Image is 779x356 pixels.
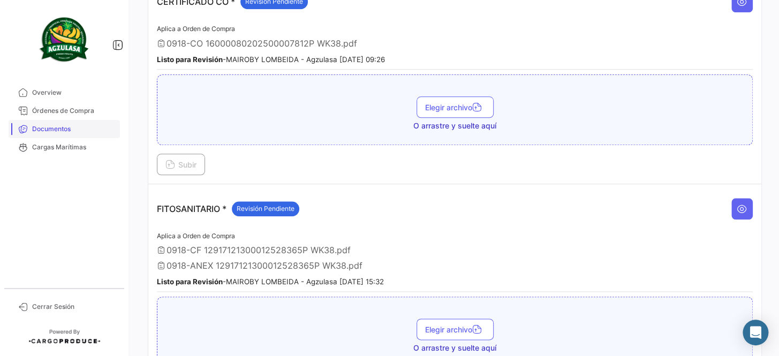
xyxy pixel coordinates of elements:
[9,120,120,138] a: Documentos
[157,55,385,64] small: - MAIROBY LOMBEIDA - Agzulasa [DATE] 09:26
[157,55,223,64] b: Listo para Revisión
[157,277,384,286] small: - MAIROBY LOMBEIDA - Agzulasa [DATE] 15:32
[165,160,196,169] span: Subir
[413,120,496,131] span: O arrastre y suelte aquí
[425,325,485,334] span: Elegir archivo
[9,84,120,102] a: Overview
[157,154,205,175] button: Subir
[32,88,116,97] span: Overview
[32,142,116,152] span: Cargas Marítimas
[743,320,768,345] div: Abrir Intercom Messenger
[157,201,299,216] p: FITOSANITARIO *
[9,138,120,156] a: Cargas Marítimas
[9,102,120,120] a: Órdenes de Compra
[157,232,235,240] span: Aplica a Orden de Compra
[157,277,223,286] b: Listo para Revisión
[167,245,351,255] span: 0918-CF 12917121300012528365P WK38.pdf
[32,124,116,134] span: Documentos
[413,343,496,353] span: O arrastre y suelte aquí
[167,260,362,271] span: 0918-ANEX 12917121300012528365P WK38.pdf
[157,25,235,33] span: Aplica a Orden de Compra
[417,96,494,118] button: Elegir archivo
[32,302,116,312] span: Cerrar Sesión
[37,13,91,66] img: agzulasa-logo.png
[32,106,116,116] span: Órdenes de Compra
[417,319,494,340] button: Elegir archivo
[425,103,485,112] span: Elegir archivo
[167,38,357,49] span: 0918-CO 16000080202500007812P WK38.pdf
[237,204,294,214] span: Revisión Pendiente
